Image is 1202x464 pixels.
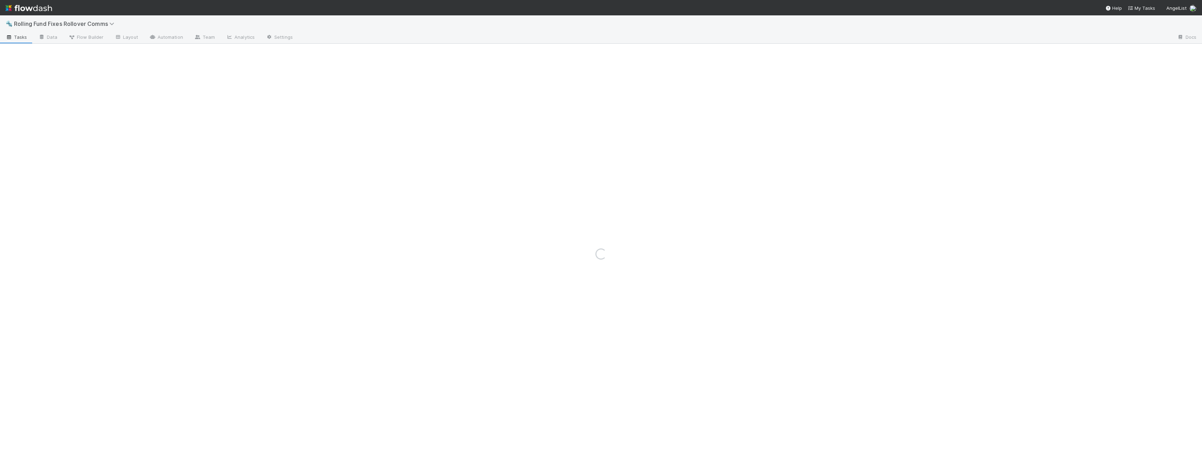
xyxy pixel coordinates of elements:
a: Flow Builder [63,32,109,43]
div: Help [1105,5,1122,12]
a: Docs [1172,32,1202,43]
span: My Tasks [1128,5,1155,11]
a: Analytics [220,32,260,43]
span: 🔩 [6,21,13,27]
img: avatar_e8864cf0-19e8-4fe1-83d1-96e6bcd27180.png [1189,5,1196,12]
a: Automation [144,32,189,43]
a: My Tasks [1128,5,1155,12]
a: Settings [260,32,298,43]
span: AngelList [1166,5,1187,11]
img: logo-inverted-e16ddd16eac7371096b0.svg [6,2,52,14]
span: Rolling Fund Fixes Rollover Comms [14,20,118,27]
span: Tasks [6,34,27,41]
a: Layout [109,32,144,43]
span: Flow Builder [68,34,103,41]
a: Data [33,32,63,43]
a: Team [189,32,220,43]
